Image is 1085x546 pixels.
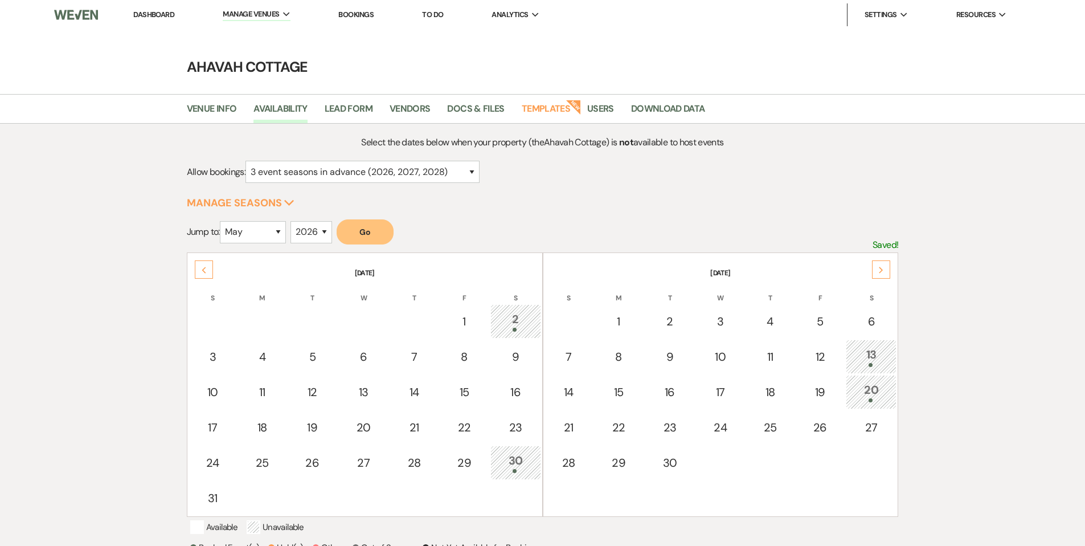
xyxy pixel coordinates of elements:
[247,520,304,534] p: Unavailable
[702,348,738,365] div: 10
[551,419,587,436] div: 21
[600,348,637,365] div: 8
[294,419,331,436] div: 19
[446,384,483,401] div: 15
[650,454,689,471] div: 30
[294,384,331,401] div: 12
[338,10,374,19] a: Bookings
[551,454,587,471] div: 28
[497,311,535,332] div: 2
[133,57,953,77] h4: Ahavah Cottage
[551,384,587,401] div: 14
[795,279,845,303] th: F
[852,313,890,330] div: 6
[325,101,372,123] a: Lead Form
[345,348,383,365] div: 6
[852,346,890,367] div: 13
[195,419,231,436] div: 17
[195,348,231,365] div: 3
[288,279,337,303] th: T
[801,313,838,330] div: 5
[522,101,570,123] a: Templates
[852,381,890,402] div: 20
[133,10,174,19] a: Dashboard
[244,384,280,401] div: 11
[600,454,637,471] div: 29
[587,101,614,123] a: Users
[650,313,689,330] div: 2
[390,279,439,303] th: T
[187,226,220,238] span: Jump to:
[244,348,280,365] div: 4
[497,384,535,401] div: 16
[619,136,633,148] strong: not
[566,99,582,115] strong: New
[801,419,838,436] div: 26
[702,384,738,401] div: 17
[446,313,483,330] div: 1
[446,454,483,471] div: 29
[345,454,383,471] div: 27
[551,348,587,365] div: 7
[865,9,897,21] span: Settings
[244,454,280,471] div: 25
[497,419,535,436] div: 23
[846,279,896,303] th: S
[594,279,644,303] th: M
[238,279,286,303] th: M
[644,279,695,303] th: T
[396,348,432,365] div: 7
[650,384,689,401] div: 16
[752,313,788,330] div: 4
[873,238,898,252] p: Saved!
[544,279,593,303] th: S
[447,101,504,123] a: Docs & Files
[54,3,97,27] img: Weven Logo
[189,254,541,278] th: [DATE]
[345,384,383,401] div: 13
[446,348,483,365] div: 8
[752,419,788,436] div: 25
[390,101,431,123] a: Vendors
[631,101,705,123] a: Download Data
[189,279,237,303] th: S
[650,419,689,436] div: 23
[187,166,245,178] span: Allow bookings:
[396,384,432,401] div: 14
[801,384,838,401] div: 19
[223,9,279,20] span: Manage Venues
[600,384,637,401] div: 15
[337,219,394,245] button: Go
[752,384,788,401] div: 18
[746,279,794,303] th: T
[294,454,331,471] div: 26
[276,135,809,150] p: Select the dates below when your property (the Ahavah Cottage ) is available to host events
[190,520,238,534] p: Available
[702,419,738,436] div: 24
[956,9,996,21] span: Resources
[345,419,383,436] div: 20
[195,490,231,507] div: 31
[497,348,535,365] div: 9
[244,419,280,436] div: 18
[253,101,307,123] a: Availability
[490,279,541,303] th: S
[600,313,637,330] div: 1
[446,419,483,436] div: 22
[396,454,432,471] div: 28
[702,313,738,330] div: 3
[492,9,528,21] span: Analytics
[338,279,389,303] th: W
[195,384,231,401] div: 10
[294,348,331,365] div: 5
[187,198,294,208] button: Manage Seasons
[440,279,489,303] th: F
[497,452,535,473] div: 30
[696,279,744,303] th: W
[752,348,788,365] div: 11
[396,419,432,436] div: 21
[422,10,443,19] a: To Do
[544,254,897,278] th: [DATE]
[852,419,890,436] div: 27
[801,348,838,365] div: 12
